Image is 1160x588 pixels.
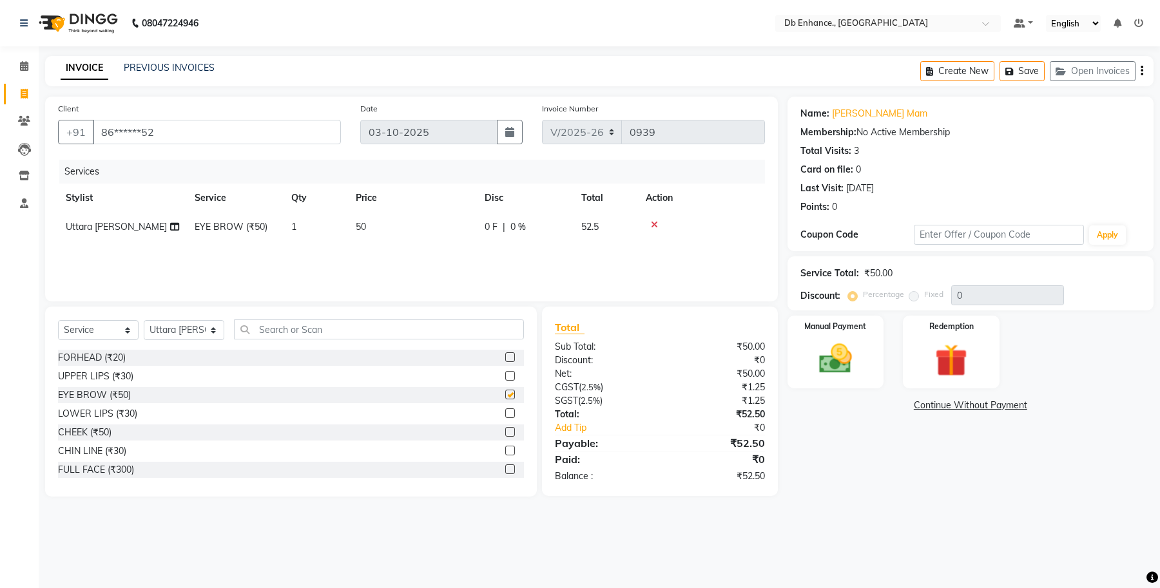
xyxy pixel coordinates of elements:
div: ₹1.25 [660,381,775,394]
div: Last Visit: [800,182,844,195]
input: Search or Scan [234,319,524,339]
b: 08047224946 [142,5,198,41]
div: Discount: [545,354,660,367]
span: 1 [291,221,296,232]
div: ₹1.25 [660,394,775,408]
div: Sub Total: [545,340,660,354]
div: ₹0 [679,421,774,435]
th: Stylist [58,184,187,213]
div: ₹0 [660,354,775,367]
a: INVOICE [61,57,108,80]
span: 2.5% [581,395,600,406]
button: Open Invoices [1050,61,1136,81]
div: [DATE] [846,182,874,195]
th: Qty [284,184,348,213]
div: ₹52.50 [660,408,775,421]
div: Paid: [545,451,660,467]
div: ₹50.00 [660,367,775,381]
span: 52.5 [581,221,599,232]
div: ₹52.50 [660,469,775,483]
img: logo [33,5,121,41]
a: Add Tip [545,421,679,435]
span: EYE BROW (₹50) [195,221,267,232]
span: 0 F [485,220,498,234]
label: Client [58,103,79,115]
img: _gift.svg [925,340,978,381]
label: Invoice Number [542,103,598,115]
div: FORHEAD (₹20) [58,351,126,365]
a: PREVIOUS INVOICES [124,62,215,73]
th: Total [574,184,638,213]
label: Redemption [929,321,974,332]
div: ( ) [545,394,660,408]
input: Search by Name/Mobile/Email/Code [93,120,341,144]
span: 0 % [510,220,526,234]
label: Manual Payment [804,321,866,332]
div: 0 [832,200,837,214]
div: Services [59,160,775,184]
button: +91 [58,120,94,144]
th: Price [348,184,477,213]
div: Name: [800,107,829,120]
div: ₹50.00 [864,267,893,280]
span: Uttara [PERSON_NAME] [66,221,167,232]
span: 2.5% [581,382,601,392]
div: Coupon Code [800,228,914,242]
div: Discount: [800,289,840,303]
span: CGST [555,381,579,393]
div: Balance : [545,469,660,483]
div: UPPER LIPS (₹30) [58,370,133,383]
img: _cash.svg [809,340,862,377]
div: ₹0 [660,451,775,467]
button: Create New [920,61,994,81]
span: 50 [356,221,366,232]
label: Fixed [924,289,943,300]
input: Enter Offer / Coupon Code [914,225,1084,245]
div: 0 [856,163,861,176]
div: Total: [545,408,660,421]
button: Apply [1089,225,1126,245]
th: Disc [477,184,574,213]
div: EYE BROW (₹50) [58,388,131,402]
span: SGST [555,395,578,406]
div: ₹50.00 [660,340,775,354]
a: Continue Without Payment [790,399,1151,412]
span: | [503,220,505,234]
div: Total Visits: [800,144,851,158]
div: CHEEK (₹50) [58,426,111,439]
div: ( ) [545,381,660,394]
div: No Active Membership [800,126,1141,139]
div: LOWER LIPS (₹30) [58,407,137,421]
div: CHIN LINE (₹30) [58,444,126,458]
div: FULL FACE (₹300) [58,463,134,477]
div: Service Total: [800,267,859,280]
div: Points: [800,200,829,214]
span: Total [555,321,585,334]
a: [PERSON_NAME] Mam [832,107,927,120]
div: Membership: [800,126,856,139]
button: Save [1000,61,1045,81]
div: Card on file: [800,163,853,176]
div: Payable: [545,435,660,451]
div: 3 [854,144,859,158]
th: Action [638,184,765,213]
div: Net: [545,367,660,381]
label: Percentage [863,289,904,300]
th: Service [187,184,284,213]
label: Date [360,103,378,115]
div: ₹52.50 [660,435,775,451]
